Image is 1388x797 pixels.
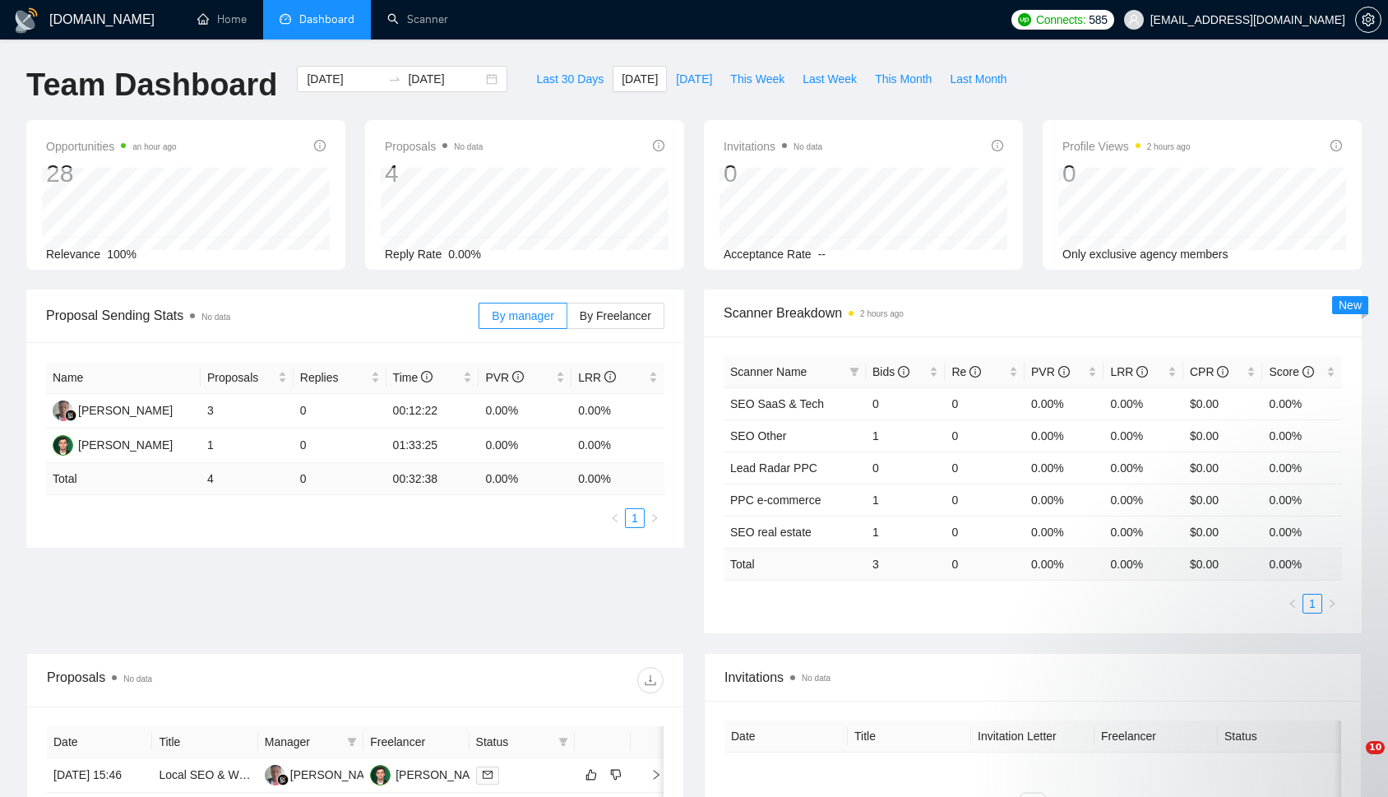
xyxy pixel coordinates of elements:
span: mail [483,770,493,780]
td: 0.00% [1103,516,1183,548]
td: 0.00% [1262,452,1342,484]
td: 0 [945,452,1025,484]
a: MS[PERSON_NAME] [53,438,173,451]
div: 0 [724,158,822,189]
span: No data [802,674,830,683]
a: searchScanner [387,12,448,26]
td: 0.00% [1025,419,1104,452]
button: This Week [721,66,793,92]
td: 1 [866,484,946,516]
button: like [581,765,601,785]
span: info-circle [992,140,1003,151]
button: [DATE] [667,66,721,92]
td: 0.00% [1025,387,1104,419]
a: WW[PERSON_NAME] [53,403,173,416]
td: 3 [201,394,294,429]
button: right [1322,594,1342,614]
li: 1 [1302,594,1322,614]
span: Last Month [950,70,1006,88]
td: 4 [201,463,294,495]
img: MS [370,765,391,785]
li: Previous Page [605,508,625,528]
span: filter [846,359,863,384]
div: 4 [385,158,483,189]
span: Last 30 Days [536,70,604,88]
span: Bids [872,365,909,378]
td: Total [46,463,201,495]
a: MS[PERSON_NAME] [370,767,490,781]
a: SEO SaaS & Tech [730,397,824,410]
td: 0 [866,387,946,419]
span: Invitations [724,137,822,156]
td: 0.00% [1025,516,1104,548]
button: dislike [606,765,626,785]
div: [PERSON_NAME] [396,766,490,784]
span: [DATE] [622,70,658,88]
span: Proposals [207,368,275,387]
img: gigradar-bm.png [277,774,289,785]
td: 0.00% [1262,516,1342,548]
span: Last Week [803,70,857,88]
button: left [605,508,625,528]
th: Manager [258,726,363,758]
button: Last 30 Days [527,66,613,92]
span: -- [818,248,826,261]
td: $0.00 [1183,387,1263,419]
span: This Week [730,70,784,88]
span: LRR [578,371,616,384]
td: 0.00 % [571,463,664,495]
span: info-circle [653,140,664,151]
td: Local SEO & Website Optimization for Luxury Concierge Medical Practice [152,758,257,793]
span: 585 [1089,11,1107,29]
span: [DATE] [676,70,712,88]
img: upwork-logo.png [1018,13,1031,26]
td: 1 [201,429,294,463]
span: Invitations [724,667,1341,688]
button: right [645,508,664,528]
span: Proposals [385,137,483,156]
img: WW [265,765,285,785]
td: 0 [294,394,386,429]
span: Re [951,365,981,378]
span: New [1339,299,1362,312]
td: 0.00% [1262,419,1342,452]
span: download [638,674,663,687]
td: Total [724,548,866,580]
td: 0 [945,516,1025,548]
li: 1 [625,508,645,528]
div: [PERSON_NAME] [290,766,385,784]
span: Scanner Name [730,365,807,378]
button: left [1283,594,1302,614]
span: info-circle [604,371,616,382]
td: 0.00 % [1262,548,1342,580]
td: 0.00% [1025,484,1104,516]
span: Connects: [1036,11,1085,29]
span: PVR [485,371,524,384]
span: to [388,72,401,86]
div: Proposals [47,667,355,693]
span: Status [476,733,552,751]
td: 0 [294,429,386,463]
span: No data [454,142,483,151]
span: By Freelancer [580,309,651,322]
span: CPR [1190,365,1228,378]
td: 00:32:38 [386,463,479,495]
button: This Month [866,66,941,92]
img: MS [53,435,73,456]
time: 2 hours ago [860,309,904,318]
span: Only exclusive agency members [1062,248,1228,261]
td: $0.00 [1183,484,1263,516]
a: 1 [1303,595,1321,613]
td: $0.00 [1183,516,1263,548]
h1: Team Dashboard [26,66,277,104]
span: filter [555,730,571,754]
span: info-circle [421,371,433,382]
span: Relevance [46,248,100,261]
a: Local SEO & Website Optimization for Luxury Concierge Medical Practice [159,768,534,781]
span: dislike [610,768,622,781]
iframe: Intercom live chat [1332,741,1372,781]
td: 0.00% [571,429,664,463]
td: $ 0.00 [1183,548,1263,580]
button: [DATE] [613,66,667,92]
span: filter [558,737,568,747]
